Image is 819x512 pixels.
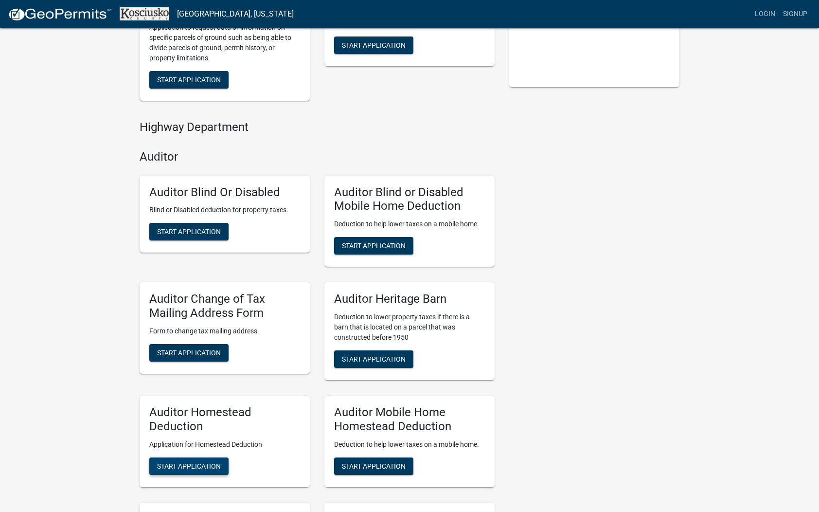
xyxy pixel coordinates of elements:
[342,462,406,470] span: Start Application
[157,75,221,83] span: Start Application
[334,185,485,214] h5: Auditor Blind or Disabled Mobile Home Deduction
[149,344,229,362] button: Start Application
[342,355,406,363] span: Start Application
[334,405,485,434] h5: Auditor Mobile Home Homestead Deduction
[149,405,300,434] h5: Auditor Homestead Deduction
[149,205,300,215] p: Blind or Disabled deduction for property taxes.
[157,462,221,470] span: Start Application
[342,242,406,250] span: Start Application
[149,22,300,63] p: Application to request data or information on specific parcels of ground such as being able to di...
[334,237,413,255] button: Start Application
[149,185,300,200] h5: Auditor Blind Or Disabled
[334,37,413,54] button: Start Application
[157,228,221,236] span: Start Application
[342,41,406,49] span: Start Application
[149,223,229,240] button: Start Application
[334,457,413,475] button: Start Application
[140,150,495,164] h4: Auditor
[334,292,485,306] h5: Auditor Heritage Barn
[334,350,413,368] button: Start Application
[751,5,779,23] a: Login
[177,6,294,22] a: [GEOGRAPHIC_DATA], [US_STATE]
[334,312,485,343] p: Deduction to lower property taxes if there is a barn that is located on a parcel that was constru...
[149,457,229,475] button: Start Application
[334,219,485,229] p: Deduction to help lower taxes on a mobile home.
[149,439,300,450] p: Application for Homestead Deduction
[779,5,811,23] a: Signup
[149,326,300,336] p: Form to change tax mailing address
[120,7,169,20] img: Kosciusko County, Indiana
[149,71,229,89] button: Start Application
[334,439,485,450] p: Deduction to help lower taxes on a mobile home.
[149,292,300,320] h5: Auditor Change of Tax Mailing Address Form
[157,348,221,356] span: Start Application
[140,120,495,134] h4: Highway Department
